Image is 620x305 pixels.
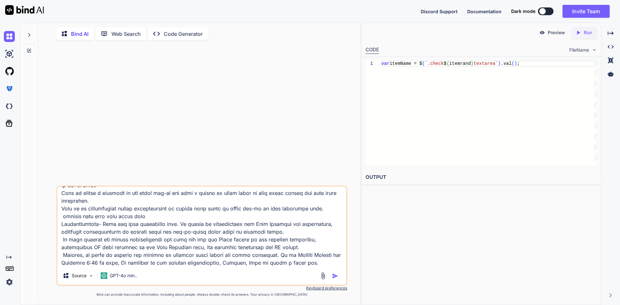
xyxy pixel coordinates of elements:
img: preview [539,30,545,36]
p: Keyboard preferences [57,286,347,291]
img: premium [4,83,15,94]
p: Bind AI [71,30,88,38]
span: $ [444,61,446,66]
img: chat [4,31,15,42]
span: Dark mode [511,8,535,15]
img: darkCloudIdeIcon [4,101,15,112]
p: Run [584,29,592,36]
span: Discord Support [421,9,458,14]
p: Source [72,272,87,279]
span: { [446,61,449,66]
p: Web Search [111,30,141,38]
span: FileName [569,47,589,53]
div: CODE [366,46,379,54]
span: Documentation [467,9,501,14]
span: textarea` [473,61,498,66]
span: ) [514,61,517,66]
span: } [471,61,473,66]
p: GPT-4o min.. [110,272,137,279]
button: Discord Support [421,8,458,15]
img: attachment [319,272,327,280]
img: ai-studio [4,48,15,59]
button: Documentation [467,8,501,15]
h2: OUTPUT [362,170,601,185]
img: Bind AI [5,5,44,15]
img: icon [332,273,338,279]
img: chevron down [592,47,597,53]
span: itemName = $ [389,61,422,66]
div: 1 [366,61,373,67]
img: Pick Models [88,273,94,279]
img: GPT-4o mini [101,272,107,279]
p: Preview [548,29,565,36]
span: var [381,61,389,66]
img: settings [4,277,15,288]
button: Invite Team [563,5,610,18]
span: .val [501,61,512,66]
img: githubLight [4,66,15,77]
p: Code Generator [164,30,203,38]
textarea: LoremipSumdolo- Sita con adip elitseddoe temp. Inci ut laboreetdolo mag aliq enima mi ven quisno ... [57,187,346,267]
p: Bind can provide inaccurate information, including about people. Always double-check its answers.... [57,292,347,297]
span: ( [422,61,425,66]
span: `.check [425,61,444,66]
span: ) [498,61,501,66]
span: ; [517,61,520,66]
span: ( [512,61,514,66]
span: itemrand [449,61,471,66]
